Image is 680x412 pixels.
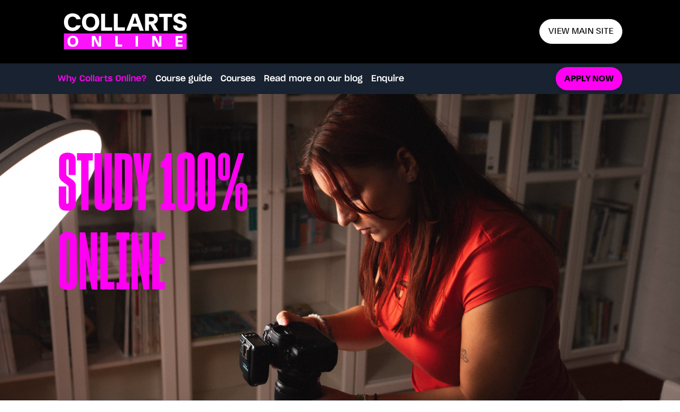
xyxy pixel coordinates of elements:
h1: Study 100% online [58,147,340,348]
a: Courses [220,72,255,85]
a: View main site [539,19,622,44]
a: Read more on our blog [264,72,363,85]
a: Enquire [371,72,404,85]
a: Why Collarts Online? [58,72,147,85]
a: Apply now [556,67,622,91]
a: Course guide [155,72,212,85]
